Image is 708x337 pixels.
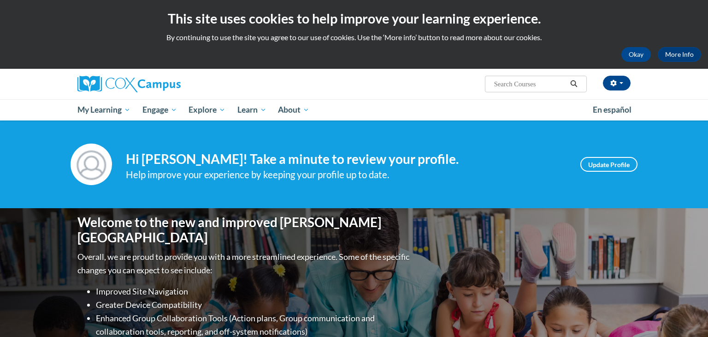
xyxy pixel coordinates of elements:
[71,144,112,185] img: Profile Image
[77,215,412,246] h1: Welcome to the new and improved [PERSON_NAME][GEOGRAPHIC_DATA]
[237,104,266,115] span: Learn
[671,300,701,330] iframe: Button to launch messaging window
[71,99,136,120] a: My Learning
[126,151,566,167] h4: Hi [PERSON_NAME]! Take a minute to review your profile.
[189,104,225,115] span: Explore
[64,99,644,120] div: Main menu
[603,76,631,90] button: Account Settings
[658,47,701,62] a: More Info
[96,285,412,298] li: Improved Site Navigation
[96,298,412,312] li: Greater Device Compatibility
[580,157,637,172] a: Update Profile
[593,105,631,114] span: En español
[77,76,181,92] img: Cox Campus
[231,99,272,120] a: Learn
[7,9,701,28] h2: This site uses cookies to help improve your learning experience.
[142,104,177,115] span: Engage
[126,167,566,182] div: Help improve your experience by keeping your profile up to date.
[587,100,637,120] a: En español
[136,99,183,120] a: Engage
[272,99,316,120] a: About
[567,78,581,90] button: Search
[183,99,231,120] a: Explore
[278,104,309,115] span: About
[77,104,130,115] span: My Learning
[7,32,701,42] p: By continuing to use the site you agree to our use of cookies. Use the ‘More info’ button to read...
[77,76,253,92] a: Cox Campus
[621,47,651,62] button: Okay
[493,78,567,90] input: Search Courses
[77,250,412,277] p: Overall, we are proud to provide you with a more streamlined experience. Some of the specific cha...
